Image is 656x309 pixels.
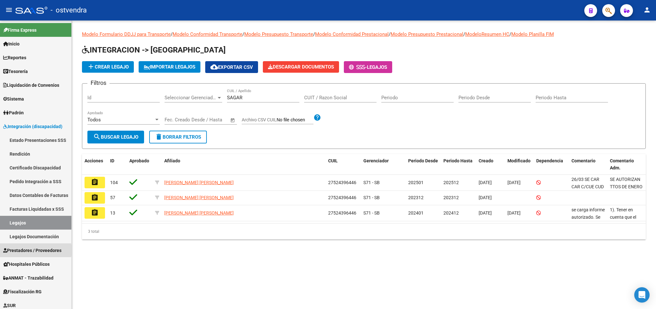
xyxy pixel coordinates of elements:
[3,302,16,309] span: SUR
[610,158,634,171] span: Comentario Adm.
[607,154,646,175] datatable-header-cell: Comentario Adm.
[3,247,61,254] span: Prestadores / Proveedores
[571,177,604,204] span: 26/03 SE CAR CAR C/CUE CUD ACTUALIZADO vto 02/10/2030
[91,209,99,216] mat-icon: assignment
[507,158,530,163] span: Modificado
[443,158,473,163] span: Periodo Hasta
[173,31,242,37] a: Modelo Conformidad Transporte
[110,180,118,185] span: 104
[3,123,62,130] span: Integración (discapacidad)
[139,61,200,73] button: IMPORTAR LEGAJOS
[534,154,569,175] datatable-header-cell: Dependencia
[536,158,563,163] span: Dependencia
[367,64,387,70] span: Legajos
[87,117,101,123] span: Todos
[408,158,438,163] span: Periodo Desde
[349,64,367,70] span: -
[91,178,99,186] mat-icon: assignment
[155,133,163,141] mat-icon: delete
[406,154,441,175] datatable-header-cell: Periodo Desde
[82,154,108,175] datatable-header-cell: Acciones
[363,195,380,200] span: S71 - SB
[5,6,13,14] mat-icon: menu
[3,82,59,89] span: Liquidación de Convenios
[87,131,144,143] button: Buscar Legajo
[210,64,253,70] span: Exportar CSV
[328,210,356,215] span: 27524396446
[242,117,277,122] span: Archivo CSV CUIL
[164,195,234,200] span: [PERSON_NAME] [PERSON_NAME]
[328,180,356,185] span: 27524396446
[149,131,207,143] button: Borrar Filtros
[82,61,134,73] button: Crear Legajo
[408,195,424,200] span: 202312
[363,180,380,185] span: S71 - SB
[85,158,103,163] span: Acciones
[571,207,606,249] span: se carga informe autorizado. Se carga RNP SNEIBRUN Se carga RNP JUNQUEIRA
[3,54,26,61] span: Reportes
[277,117,313,123] input: Archivo CSV CUIL
[326,154,361,175] datatable-header-cell: CUIL
[129,158,149,163] span: Aprobado
[634,287,650,303] div: Open Intercom Messenger
[441,154,476,175] datatable-header-cell: Periodo Hasta
[571,158,595,163] span: Comentario
[507,210,521,215] span: [DATE]
[443,210,459,215] span: 202412
[443,195,459,200] span: 202312
[155,134,201,140] span: Borrar Filtros
[164,158,180,163] span: Afiliado
[165,117,190,123] input: Fecha inicio
[93,133,101,141] mat-icon: search
[3,274,53,281] span: ANMAT - Trazabilidad
[408,210,424,215] span: 202401
[3,68,28,75] span: Tesorería
[479,158,493,163] span: Creado
[3,109,24,116] span: Padrón
[3,261,50,268] span: Hospitales Públicos
[328,158,338,163] span: CUIL
[3,40,20,47] span: Inicio
[507,180,521,185] span: [DATE]
[643,6,651,14] mat-icon: person
[479,195,492,200] span: [DATE]
[3,27,36,34] span: Firma Express
[511,31,554,37] a: Modelo Planilla FIM
[91,194,99,201] mat-icon: assignment
[144,64,195,70] span: IMPORTAR LEGAJOS
[108,154,127,175] datatable-header-cell: ID
[268,64,334,70] span: Descargar Documentos
[205,61,258,73] button: Exportar CSV
[93,134,138,140] span: Buscar Legajo
[82,45,226,54] span: INTEGRACION -> [GEOGRAPHIC_DATA]
[263,61,339,73] button: Descargar Documentos
[408,180,424,185] span: 202501
[391,31,463,37] a: Modelo Presupuesto Prestacional
[505,154,534,175] datatable-header-cell: Modificado
[363,210,380,215] span: S71 - SB
[162,154,326,175] datatable-header-cell: Afiliado
[465,31,509,37] a: ModeloResumen HC
[363,158,389,163] span: Gerenciador
[3,95,24,102] span: Sistema
[344,61,392,73] button: -Legajos
[87,63,95,70] mat-icon: add
[51,3,87,17] span: - ostvendra
[479,180,492,185] span: [DATE]
[164,180,234,185] span: [PERSON_NAME] [PERSON_NAME]
[82,224,646,240] div: 3 total
[165,95,216,101] span: Seleccionar Gerenciador
[569,154,607,175] datatable-header-cell: Comentario
[82,31,171,37] a: Modelo Formulario DDJJ para Transporte
[479,210,492,215] span: [DATE]
[110,210,115,215] span: 13
[210,63,218,71] mat-icon: cloud_download
[87,64,129,70] span: Crear Legajo
[110,158,114,163] span: ID
[164,210,234,215] span: [PERSON_NAME] [PERSON_NAME]
[315,31,389,37] a: Modelo Conformidad Prestacional
[443,180,459,185] span: 202512
[361,154,406,175] datatable-header-cell: Gerenciador
[476,154,505,175] datatable-header-cell: Creado
[328,195,356,200] span: 27524396446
